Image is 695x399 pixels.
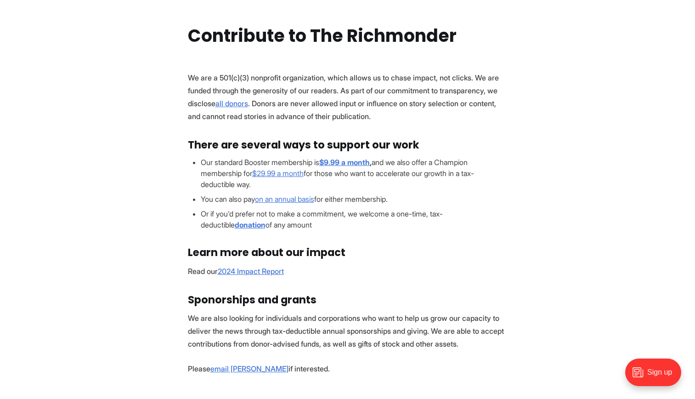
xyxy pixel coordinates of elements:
p: Read our [188,265,508,278]
h1: Contribute to The Richmonder [188,26,457,46]
a: $9.99 a month [319,158,370,167]
a: donation [235,220,266,229]
a: $29.99 a month [252,169,304,178]
a: 2024 Impact Report [218,267,284,276]
iframe: portal-trigger [617,354,695,399]
a: all donors [215,99,248,108]
h3: Learn more about our impact [188,247,508,259]
li: You can also pay for either membership. [201,194,508,205]
p: We are also looking for individuals and corporations who want to help us grow our capacity to del... [188,312,508,350]
h3: Sponorships and grants [188,294,508,306]
li: Our standard Booster membership is and we also offer a Champion membership for for those who want... [201,157,508,190]
p: Please if interested. [188,362,508,375]
a: email [PERSON_NAME] [210,364,288,373]
strong: , [370,158,372,167]
li: Or if you'd prefer not to make a commitment, we welcome a one-time, tax-deductible of any amount [201,208,508,230]
p: We are a 501(c)(3) nonprofit organization, which allows us to chase impact, not clicks. We are fu... [188,71,508,123]
strong: There are several ways to support our work [188,137,419,152]
a: on an annual basis [255,194,314,204]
